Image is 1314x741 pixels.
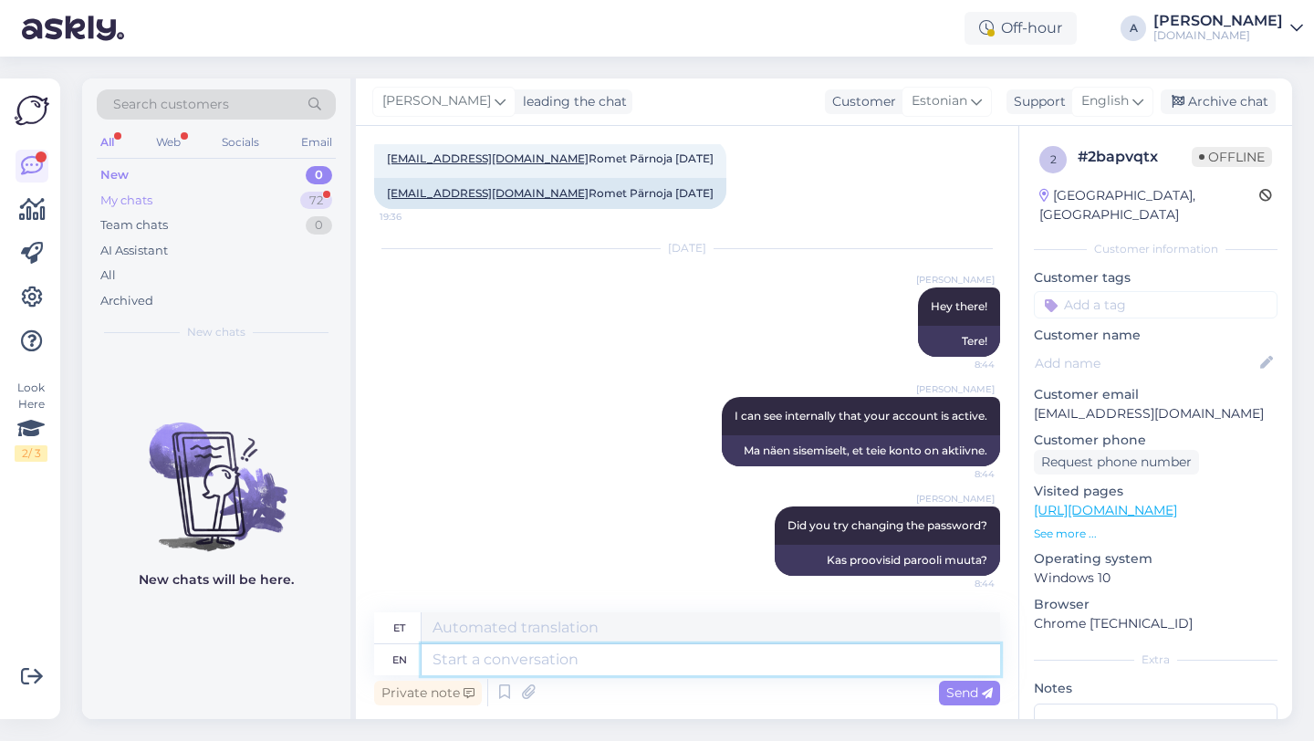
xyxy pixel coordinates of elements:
div: Ma näen sisemiselt, et teie konto on aktiivne. [722,435,1000,466]
div: Customer [825,92,896,111]
span: 2 [1050,152,1057,166]
div: Team chats [100,216,168,235]
span: [PERSON_NAME] [916,492,995,506]
a: [URL][DOMAIN_NAME] [1034,502,1177,518]
div: Socials [218,130,263,154]
span: Hey there! [931,299,987,313]
p: Operating system [1034,549,1277,569]
p: Notes [1034,679,1277,698]
span: Did you try changing the password? [787,518,987,532]
p: Customer phone [1034,431,1277,450]
div: All [97,130,118,154]
div: [PERSON_NAME] [1153,14,1283,28]
div: Customer information [1034,241,1277,257]
a: [PERSON_NAME][DOMAIN_NAME] [1153,14,1303,43]
div: 72 [300,192,332,210]
span: Send [946,684,993,701]
p: Customer tags [1034,268,1277,287]
span: [PERSON_NAME] [916,382,995,396]
div: AI Assistant [100,242,168,260]
div: All [100,266,116,285]
span: Estonian [912,91,967,111]
p: See more ... [1034,526,1277,542]
div: 0 [306,166,332,184]
p: Visited pages [1034,482,1277,501]
div: Request phone number [1034,450,1199,475]
span: 19:36 [380,210,448,224]
input: Add a tag [1034,291,1277,318]
span: Offline [1192,147,1272,167]
span: English [1081,91,1129,111]
span: Search customers [113,95,229,114]
span: 8:44 [926,467,995,481]
div: leading the chat [516,92,627,111]
div: Off-hour [965,12,1077,45]
div: et [393,612,405,643]
div: Email [297,130,336,154]
img: Askly Logo [15,93,49,128]
img: No chats [82,390,350,554]
p: [EMAIL_ADDRESS][DOMAIN_NAME] [1034,404,1277,423]
span: [PERSON_NAME] [916,273,995,287]
div: New [100,166,129,184]
div: 2 / 3 [15,445,47,462]
span: 8:44 [926,358,995,371]
div: Private note [374,681,482,705]
div: Support [1006,92,1066,111]
span: I can see internally that your account is active. [735,409,987,423]
div: Extra [1034,652,1277,668]
span: New chats [187,324,245,340]
div: 0 [306,216,332,235]
div: [DATE] [374,240,1000,256]
a: [EMAIL_ADDRESS][DOMAIN_NAME] [387,186,589,200]
span: [PERSON_NAME] [382,91,491,111]
p: Browser [1034,595,1277,614]
div: Kas proovisid parooli muuta? [775,545,1000,576]
div: Archive chat [1161,89,1276,114]
div: Tere! [918,326,1000,357]
div: Web [152,130,184,154]
div: [DOMAIN_NAME] [1153,28,1283,43]
p: New chats will be here. [139,570,294,590]
a: [EMAIL_ADDRESS][DOMAIN_NAME] [387,151,589,165]
p: Windows 10 [1034,569,1277,588]
div: Romet Pärnoja [DATE] [374,178,726,209]
p: Chrome [TECHNICAL_ID] [1034,614,1277,633]
div: en [392,644,407,675]
div: [GEOGRAPHIC_DATA], [GEOGRAPHIC_DATA] [1039,186,1259,224]
div: My chats [100,192,152,210]
p: Customer name [1034,326,1277,345]
input: Add name [1035,353,1257,373]
div: Look Here [15,380,47,462]
div: A [1121,16,1146,41]
p: Customer email [1034,385,1277,404]
span: 8:44 [926,577,995,590]
div: # 2bapvqtx [1078,146,1192,168]
span: Romet Pärnoja [DATE] [387,151,714,165]
div: Archived [100,292,153,310]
